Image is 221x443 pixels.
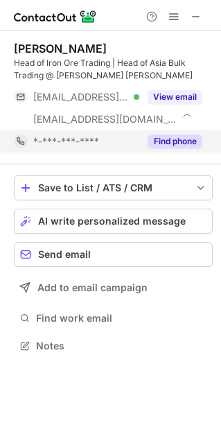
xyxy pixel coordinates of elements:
button: Add to email campaign [14,275,213,300]
span: [EMAIL_ADDRESS][DOMAIN_NAME] [33,91,129,103]
button: Reveal Button [148,134,202,148]
img: ContactOut v5.3.10 [14,8,97,25]
span: Add to email campaign [37,282,148,293]
span: Send email [38,249,91,260]
button: Reveal Button [148,90,202,104]
span: Notes [36,340,207,352]
div: Save to List / ATS / CRM [38,182,188,193]
button: AI write personalized message [14,209,213,234]
div: Head of Iron Ore Trading | Head of Asia Bulk Trading @ [PERSON_NAME] [PERSON_NAME] [14,57,213,82]
button: Find work email [14,309,213,328]
span: Find work email [36,312,207,324]
span: [EMAIL_ADDRESS][DOMAIN_NAME] [33,113,177,125]
button: Notes [14,336,213,356]
span: AI write personalized message [38,216,186,227]
button: Send email [14,242,213,267]
button: save-profile-one-click [14,175,213,200]
div: [PERSON_NAME] [14,42,107,55]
